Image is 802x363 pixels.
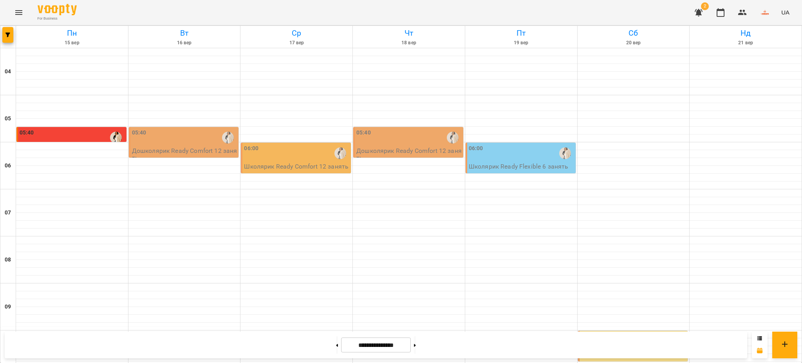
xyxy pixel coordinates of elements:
h6: Пт [466,27,576,39]
h6: 08 [5,256,11,264]
h6: 04 [5,67,11,76]
h6: 19 вер [466,39,576,47]
img: Катя Долейко [334,147,346,159]
h6: 06 [5,162,11,170]
img: Катя Долейко [559,147,571,159]
h6: Ср [242,27,351,39]
span: For Business [38,16,77,21]
img: 86f377443daa486b3a215227427d088a.png [759,7,770,18]
button: UA [778,5,793,20]
img: Катя Долейко [222,132,234,143]
h6: Нд [691,27,800,39]
h6: 07 [5,209,11,217]
p: Дошколярик Ready Comfort 12 занять [356,147,462,161]
h6: Чт [354,27,464,39]
span: 2 [701,2,709,10]
h6: 16 вер [130,39,239,47]
h6: Вт [130,27,239,39]
label: 05:40 [132,129,146,137]
h6: 09 [5,303,11,311]
h6: 05 [5,114,11,123]
label: 05:40 [20,129,34,137]
h6: Сб [579,27,688,39]
button: Menu [9,3,28,22]
h6: 15 вер [17,39,127,47]
h6: Пн [17,27,127,39]
label: 05:40 [356,129,371,137]
img: Катя Долейко [447,132,459,143]
span: UA [781,8,789,16]
h6: 17 вер [242,39,351,47]
label: 06:00 [469,144,483,153]
h6: 18 вер [354,39,464,47]
p: Школярик Ready Flexible 6 занять [469,163,569,170]
img: Катя Долейко [110,132,122,143]
p: Школярик Ready Comfort 12 занять [244,163,349,170]
h6: 21 вер [691,39,800,47]
p: Дошколярик Ready Comfort 12 занять [132,147,237,161]
h6: 20 вер [579,39,688,47]
img: Voopty Logo [38,4,77,15]
label: 06:00 [244,144,258,153]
